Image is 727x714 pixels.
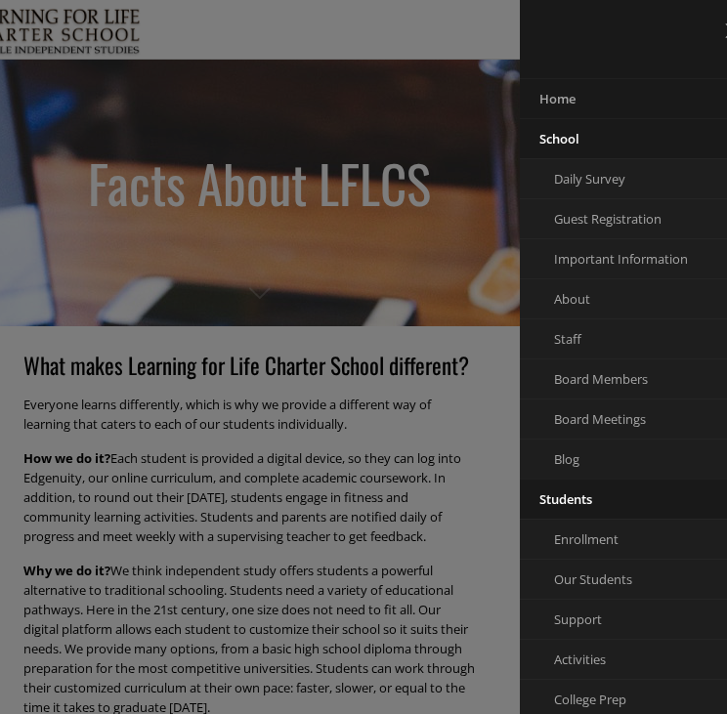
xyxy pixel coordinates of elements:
a: Board Meetings [520,399,715,439]
span: Home [539,90,576,107]
a: Daily Survey [520,159,715,198]
a: Staff [520,319,715,358]
a: Important Information [520,239,715,278]
span: Activities [554,651,606,668]
a: School [520,119,715,158]
span: Guest Registration [554,210,662,228]
span: Support [554,610,602,628]
a: Enrollment [520,520,715,559]
a: Board Members [520,359,715,399]
span: Enrollment [554,530,619,548]
a: Students [520,480,715,519]
a: Activities [520,640,715,679]
span: Our Students [554,570,632,588]
a: About [520,279,715,318]
span: Board Meetings [554,410,646,428]
span: About [554,290,590,308]
a: Guest Registration [520,199,715,238]
a: Blog [520,440,715,479]
a: Our Students [520,560,715,599]
span: Blog [554,450,579,468]
span: Students [539,490,592,508]
span: Daily Survey [554,170,625,188]
a: Home [520,79,715,118]
span: Board Members [554,370,648,388]
span: Important Information [554,250,688,268]
span: College Prep [554,691,626,708]
a: Support [520,600,715,639]
span: Staff [554,330,581,348]
span: School [539,130,579,147]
